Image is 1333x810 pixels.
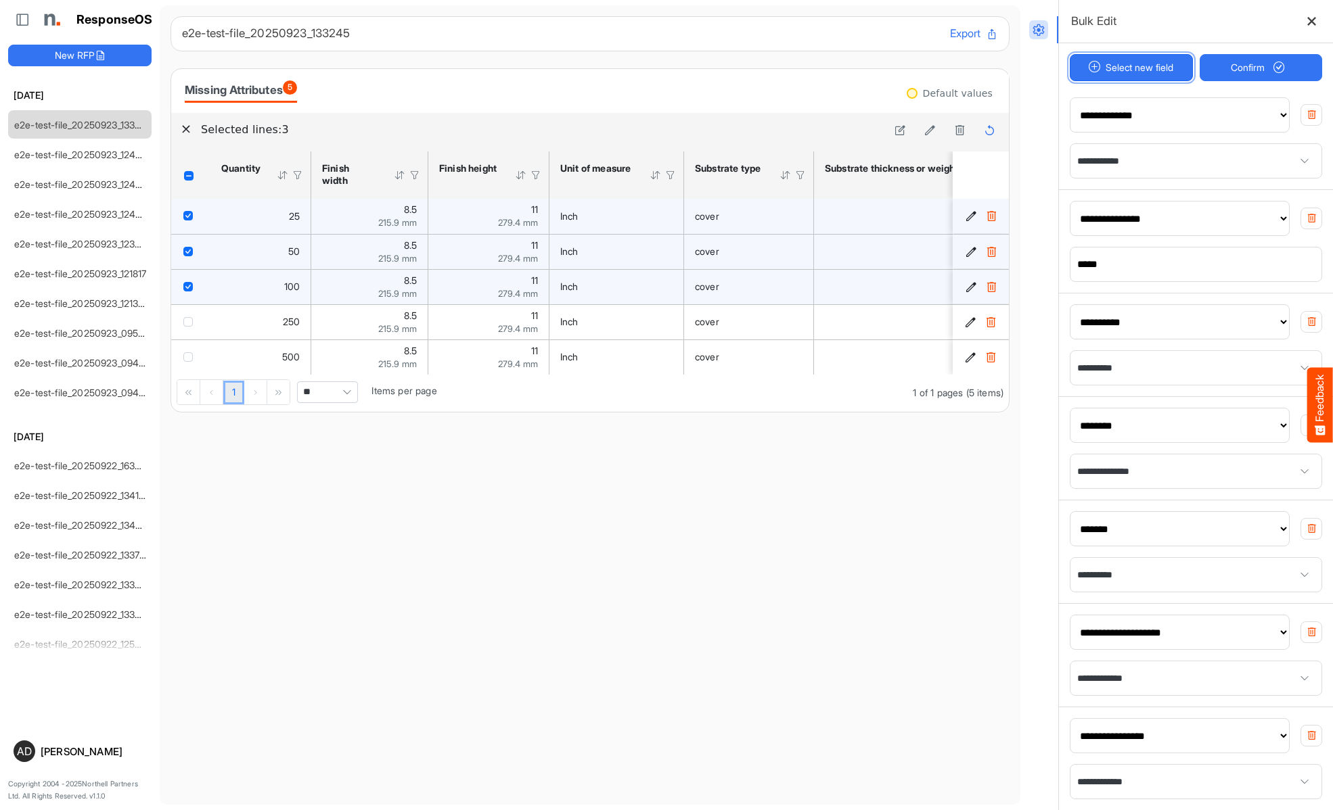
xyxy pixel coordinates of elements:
[292,169,304,181] div: Filter Icon
[560,162,632,174] div: Unit of measure
[695,245,719,257] span: cover
[404,345,417,356] span: 8.5
[404,239,417,251] span: 8.5
[14,579,153,590] a: e2e-test-file_20250922_133449
[171,199,210,234] td: checkbox
[530,169,542,181] div: Filter Icon
[14,297,151,309] a: e2e-test-file_20250923_121340
[14,460,151,471] a: e2e-test-file_20250922_163414
[964,245,978,258] button: Edit
[1071,11,1116,30] h6: Bulk Edit
[288,245,300,257] span: 50
[223,381,244,405] a: Page 1 of 1 Pages
[282,351,300,362] span: 500
[409,169,421,181] div: Filter Icon
[171,375,1009,412] div: Pager Container
[794,169,807,181] div: Filter Icon
[684,199,814,234] td: cover is template cell Column Header httpsnorthellcomontologiesmapping-rulesmaterialhassubstratem...
[37,6,64,33] img: Northell
[950,25,998,43] button: Export
[171,269,210,304] td: checkbox
[210,339,311,375] td: 500 is template cell Column Header httpsnorthellcomontologiesmapping-rulesorderhasquantity
[14,609,150,620] a: e2e-test-file_20250922_133214
[200,380,223,404] div: Go to previous page
[378,323,417,334] span: 215.9 mm
[311,304,428,339] td: 8.5 is template cell Column Header httpsnorthellcomontologiesmapping-rulesmeasurementhasfinishsiz...
[297,381,358,403] span: Pagerdropdown
[695,316,719,327] span: cover
[985,210,998,223] button: Delete
[171,304,210,339] td: checkbox
[498,253,538,264] span: 279.4 mm
[177,380,200,404] div: Go to first page
[8,778,152,802] p: Copyright 2004 - 2025 Northell Partners Ltd. All Rights Reserved. v 1.1.0
[14,119,152,130] a: e2e-test-file_20250923_133245
[14,519,154,531] a: e2e-test-file_20250922_134044
[378,358,417,369] span: 215.9 mm
[404,310,417,321] span: 8.5
[964,315,977,329] button: Edit
[14,238,152,249] a: e2e-test-file_20250923_123854
[549,304,684,339] td: Inch is template cell Column Header httpsnorthellcomontologiesmapping-rulesmeasurementhasunitofme...
[185,80,297,99] div: Missing Attributes
[428,199,549,234] td: 11 is template cell Column Header httpsnorthellcomontologiesmapping-rulesmeasurementhasfinishsize...
[814,199,1015,234] td: 80 is template cell Column Header httpsnorthellcomontologiesmapping-rulesmaterialhasmaterialthick...
[531,345,538,356] span: 11
[985,280,998,293] button: Delete
[244,380,267,404] div: Go to next page
[964,210,978,223] button: Edit
[498,358,538,369] span: 279.4 mm
[378,253,417,264] span: 215.9 mm
[953,199,1012,234] td: eda2c70e-33b6-42d2-af44-e3a225ed2eee is template cell Column Header
[825,162,963,174] div: Substrate thickness or weight
[378,288,417,299] span: 215.9 mm
[814,304,1015,339] td: 80 is template cell Column Header httpsnorthellcomontologiesmapping-rulesmaterialhasmaterialthick...
[531,204,538,215] span: 11
[985,245,998,258] button: Delete
[560,245,579,257] span: Inch
[953,339,1012,375] td: 5e59299e-566c-4ca9-85ca-59957c852255 is template cell Column Header
[8,429,152,444] h6: [DATE]
[984,315,997,329] button: Delete
[210,199,311,234] td: 25 is template cell Column Header httpsnorthellcomontologiesmapping-rulesorderhasquantity
[953,304,1012,339] td: 19b1029d-f43f-42ad-bb96-e77323a1d420 is template cell Column Header
[964,280,978,293] button: Edit
[1231,60,1290,75] span: Confirm
[322,162,376,187] div: Finish width
[966,387,1003,398] span: (5 items)
[984,350,997,364] button: Delete
[171,339,210,375] td: checkbox
[14,178,150,190] a: e2e-test-file_20250923_124231
[428,234,549,269] td: 11 is template cell Column Header httpsnorthellcomontologiesmapping-rulesmeasurementhasfinishsize...
[560,210,579,222] span: Inch
[428,304,549,339] td: 11 is template cell Column Header httpsnorthellcomontologiesmapping-rulesmeasurementhasfinishsize...
[684,304,814,339] td: cover is template cell Column Header httpsnorthellcomontologiesmapping-rulesmaterialhassubstratem...
[439,162,497,174] div: Finish height
[14,490,150,501] a: e2e-test-file_20250922_134123
[201,121,880,139] h6: Selected lines: 3
[695,210,719,222] span: cover
[498,288,538,299] span: 279.4 mm
[284,281,300,292] span: 100
[311,234,428,269] td: 8.5 is template cell Column Header httpsnorthellcomontologiesmapping-rulesmeasurementhasfinishsiz...
[210,304,311,339] td: 250 is template cell Column Header httpsnorthellcomontologiesmapping-rulesorderhasquantity
[14,149,153,160] a: e2e-test-file_20250923_124439
[76,13,153,27] h1: ResponseOS
[560,351,579,362] span: Inch
[210,269,311,304] td: 100 is template cell Column Header httpsnorthellcomontologiesmapping-rulesorderhasquantity
[267,380,290,404] div: Go to last page
[182,28,939,39] h6: e2e-test-file_20250923_133245
[684,269,814,304] td: cover is template cell Column Header httpsnorthellcomontologiesmapping-rulesmaterialhassubstratem...
[428,339,549,375] td: 11 is template cell Column Header httpsnorthellcomontologiesmapping-rulesmeasurementhasfinishsize...
[14,357,157,368] a: e2e-test-file_20250923_094940
[14,268,147,279] a: e2e-test-file_20250923_121817
[8,88,152,103] h6: [DATE]
[913,387,963,398] span: 1 of 1 pages
[14,549,151,561] a: e2e-test-file_20250922_133735
[8,45,152,66] button: New RFP
[549,234,684,269] td: Inch is template cell Column Header httpsnorthellcomontologiesmapping-rulesmeasurementhasunitofme...
[684,339,814,375] td: cover is template cell Column Header httpsnorthellcomontologiesmapping-rulesmaterialhassubstratem...
[210,234,311,269] td: 50 is template cell Column Header httpsnorthellcomontologiesmapping-rulesorderhasquantity
[14,387,154,398] a: e2e-test-file_20250923_094821
[498,217,538,228] span: 279.4 mm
